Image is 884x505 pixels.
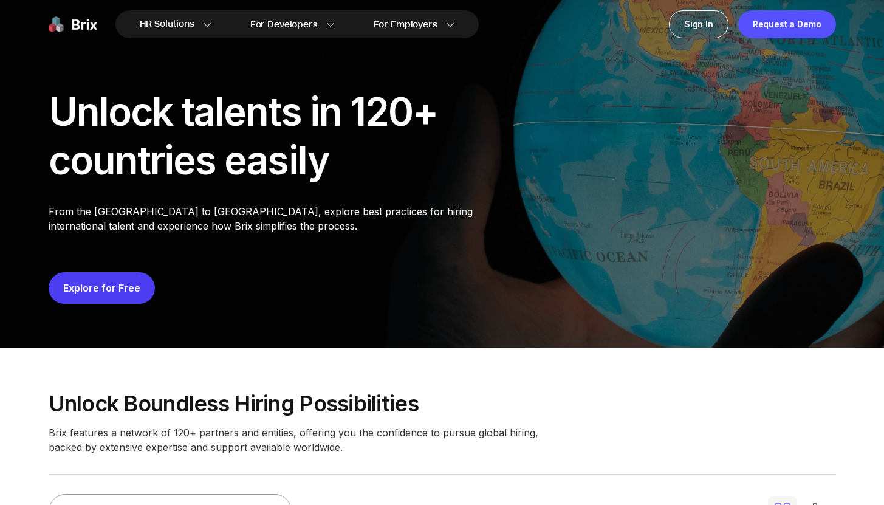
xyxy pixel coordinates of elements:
p: Unlock boundless hiring possibilities [49,391,836,416]
a: Request a Demo [738,10,836,38]
span: For Employers [374,18,437,31]
p: Brix features a network of 120+ partners and entities, offering you the confidence to pursue glob... [49,425,547,455]
a: Sign In [669,10,728,38]
a: Explore for Free [63,282,140,294]
div: Unlock talents in 120+ countries easily [49,88,516,185]
span: HR Solutions [140,15,194,34]
button: Explore for Free [49,272,155,304]
p: From the [GEOGRAPHIC_DATA] to [GEOGRAPHIC_DATA], explore best practices for hiring international ... [49,204,516,233]
span: For Developers [250,18,318,31]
